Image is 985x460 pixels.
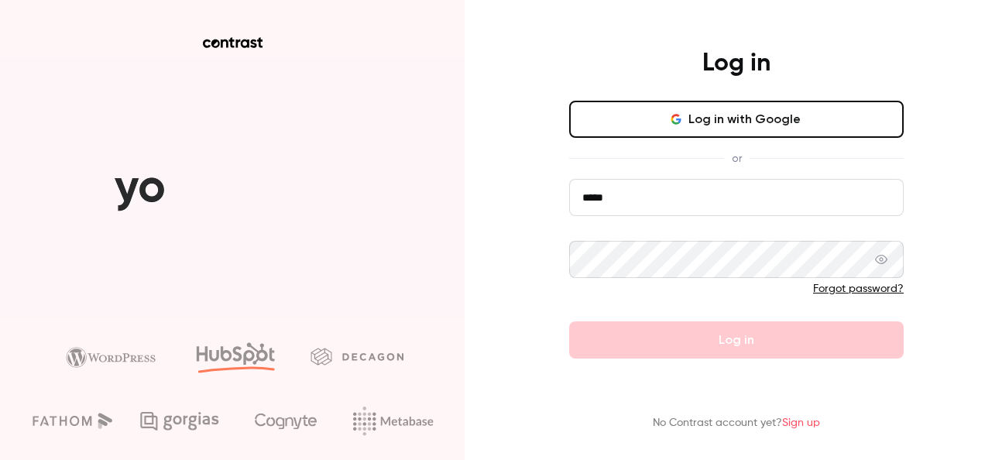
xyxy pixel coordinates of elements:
h4: Log in [702,48,770,79]
a: Sign up [782,417,820,428]
a: Forgot password? [813,283,904,294]
img: decagon [311,348,403,365]
p: No Contrast account yet? [653,415,820,431]
span: or [724,150,750,166]
button: Log in with Google [569,101,904,138]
